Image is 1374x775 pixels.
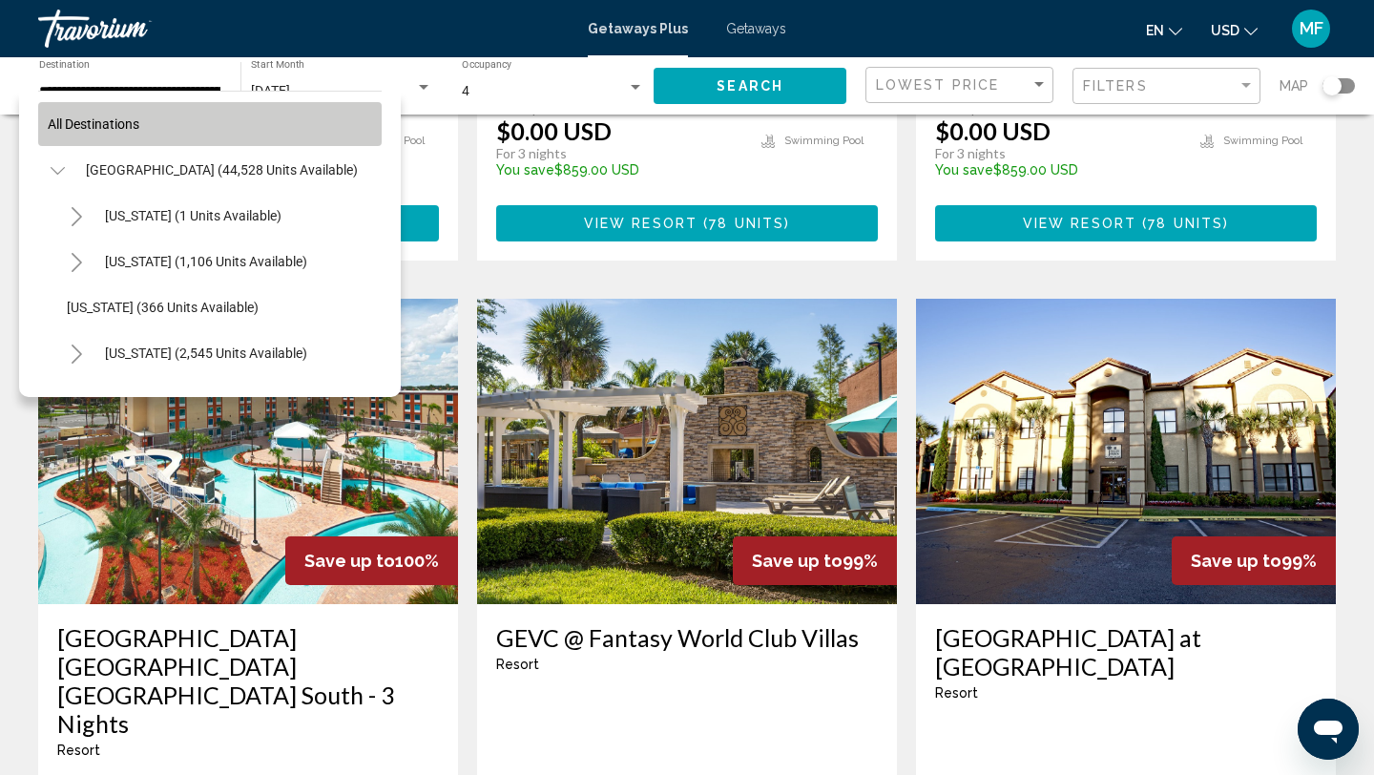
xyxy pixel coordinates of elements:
span: View Resort [1023,217,1136,232]
div: 99% [733,536,897,585]
img: RGF1E01X.jpg [38,299,458,604]
button: [US_STATE] (1 units available) [95,194,291,238]
span: View Resort [584,217,697,232]
span: [US_STATE] (1 units available) [105,208,281,223]
span: [US_STATE] (1,106 units available) [105,254,307,269]
button: Toggle Arizona (1,106 units available) [57,242,95,281]
button: Toggle Alabama (1 units available) [57,197,95,235]
button: Toggle Colorado (910 units available) [57,380,95,418]
span: Save up to [1191,551,1281,571]
button: Change currency [1211,16,1258,44]
span: Swimming Pool [784,135,864,147]
span: Resort [935,685,978,701]
span: You save [496,162,554,178]
span: Swimming Pool [1223,135,1302,147]
span: MF [1300,19,1323,38]
p: $0.00 USD [496,116,612,145]
span: 78 units [1148,217,1223,232]
span: Lowest Price [876,77,999,93]
button: Change language [1146,16,1182,44]
span: Resort [496,657,539,672]
button: [US_STATE] (366 units available) [57,285,268,329]
span: Save up to [752,551,843,571]
span: ( ) [1136,217,1229,232]
button: All destinations [38,102,382,146]
span: Filters [1083,78,1148,94]
button: [US_STATE] (910 units available) [95,377,306,421]
a: Getaways [726,21,786,36]
button: [GEOGRAPHIC_DATA] (44,528 units available) [76,148,367,192]
p: $859.00 USD [935,162,1181,178]
p: $859.00 USD [496,162,742,178]
p: For 3 nights [935,145,1181,162]
span: 4 [462,83,469,98]
iframe: Button to launch messaging window [1298,699,1359,760]
button: Toggle California (2,545 units available) [57,334,95,372]
button: Toggle United States (44,528 units available) [38,151,76,189]
mat-select: Sort by [876,77,1048,94]
a: [GEOGRAPHIC_DATA] [GEOGRAPHIC_DATA] [GEOGRAPHIC_DATA] South - 3 Nights [57,623,439,738]
span: [US_STATE] (366 units available) [67,300,259,315]
span: You save [935,162,993,178]
span: All destinations [48,116,139,132]
button: User Menu [1286,9,1336,49]
button: [US_STATE] (2,545 units available) [95,331,317,375]
span: [US_STATE] (2,545 units available) [105,346,307,361]
a: [GEOGRAPHIC_DATA] at [GEOGRAPHIC_DATA] [935,623,1317,681]
span: USD [1211,23,1239,38]
span: Resort [57,743,100,758]
button: Filter [1072,67,1260,106]
span: Save up to [304,551,395,571]
div: 99% [1172,536,1336,585]
span: [GEOGRAPHIC_DATA] (44,528 units available) [86,162,358,178]
a: GEVC @ Fantasy World Club Villas [496,623,878,652]
div: 100% [285,536,458,585]
button: [US_STATE] (1,106 units available) [95,240,317,283]
span: ( ) [697,217,790,232]
button: Search [654,68,846,103]
span: 78 units [709,217,784,232]
a: Travorium [38,10,569,48]
span: Search [717,79,783,94]
p: For 3 nights [496,145,742,162]
img: C687E01X.jpg [916,299,1336,604]
button: View Resort(78 units) [496,205,878,241]
img: A937O01X.jpg [477,299,897,604]
button: View Resort(78 units) [935,205,1317,241]
span: en [1146,23,1164,38]
span: Map [1280,73,1308,99]
a: Getaways Plus [588,21,688,36]
p: $0.00 USD [935,116,1051,145]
